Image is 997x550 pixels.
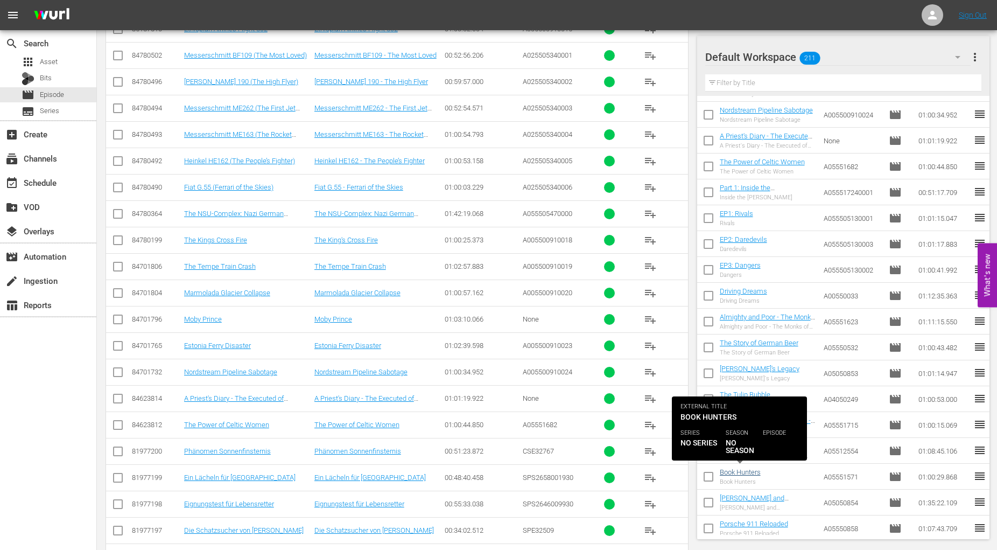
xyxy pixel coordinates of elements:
span: Episode [889,134,902,147]
td: 01:11:15.550 [914,309,973,335]
td: A055505130003 [819,231,884,257]
a: Driving Dreams [720,287,767,295]
span: playlist_add [644,234,657,247]
span: reorder [973,470,986,483]
span: reorder [973,315,986,328]
div: 01:00:25.373 [445,236,519,244]
a: Nordstream Pipeline Sabotage [720,106,813,114]
div: None [523,394,582,402]
td: A05551571 [819,464,884,490]
span: Series [40,106,59,116]
div: 01:02:39.598 [445,342,519,350]
span: playlist_add [644,471,657,484]
span: Schedule [5,177,18,190]
button: playlist_add [637,201,663,227]
td: A05512554 [819,438,884,464]
span: Episode [889,393,902,406]
div: The Power of Celtic Women [720,168,805,175]
a: Moby Prince [314,315,352,323]
td: A05050854 [819,490,884,516]
td: 01:00:53.000 [914,386,973,412]
a: Marmolada Glacier Collapse [184,289,270,297]
span: A005500910018 [523,236,572,244]
td: 01:01:15.047 [914,205,973,231]
button: playlist_add [637,95,663,121]
a: The Tempe Train Crash [314,262,386,270]
td: A05551715 [819,412,884,438]
div: Catacombs of [PERSON_NAME] Secret [720,452,816,460]
td: A04050249 [819,386,884,412]
span: playlist_add [644,287,657,300]
span: reorder [973,159,986,172]
div: 01:00:03.229 [445,183,519,191]
span: reorder [973,185,986,198]
span: Overlays [5,225,18,238]
a: [PERSON_NAME]'s Legacy [720,365,799,373]
div: Almighty and Poor - The Monks of Cluny [720,323,816,330]
button: playlist_add [637,227,663,253]
span: playlist_add [644,419,657,431]
a: The Tulip Bubble [720,391,770,399]
span: Episode [889,367,902,380]
span: reorder [973,521,986,534]
div: 84780493 [132,130,181,138]
a: EP3: Dangers [720,261,761,269]
div: Mysterious Neuschwanstein - Secrets of a [GEOGRAPHIC_DATA] [720,427,816,434]
a: Mysterious Neuschwanstein - Secrets of a [GEOGRAPHIC_DATA] [720,416,815,441]
div: 84780364 [132,210,181,218]
span: reorder [973,289,986,302]
span: playlist_add [644,128,657,141]
span: Reports [5,299,18,312]
div: Bits [22,72,34,85]
div: 01:03:10.066 [445,315,519,323]
span: A005500910024 [523,368,572,376]
span: Episode [889,315,902,328]
span: reorder [973,108,986,121]
button: playlist_add [637,465,663,491]
span: A025505340002 [523,78,572,86]
span: Episode [889,212,902,225]
div: 84701796 [132,315,181,323]
a: [PERSON_NAME] and [PERSON_NAME] - Almost a Fairytale [720,494,804,518]
button: playlist_add [637,280,663,306]
div: 81977200 [132,447,181,455]
a: Catacombs of [PERSON_NAME] Secret [720,442,793,458]
a: The Kings Cross Fire [184,236,247,244]
a: Part 1: Inside the [PERSON_NAME] [720,184,775,200]
div: 00:52:56.206 [445,51,519,59]
div: 81977198 [132,500,181,508]
td: 01:35:22.109 [914,490,973,516]
div: 01:00:34.952 [445,368,519,376]
button: playlist_add [637,69,663,95]
div: 84701732 [132,368,181,376]
span: Episode [889,341,902,354]
td: None [819,128,884,154]
a: The Tempe Train Crash [184,262,256,270]
td: A05550532 [819,335,884,360]
span: Channels [5,152,18,165]
a: Eignungstest für Lebensretter [314,500,404,508]
div: Dangers [720,271,761,279]
div: 84780502 [132,51,181,59]
a: Ein Lächeln für [GEOGRAPHIC_DATA] [314,474,426,482]
button: playlist_add [637,518,663,544]
span: Episode [889,108,902,121]
div: Driving Dreams [720,297,767,304]
button: playlist_add [637,43,663,68]
button: playlist_add [637,412,663,438]
div: 01:00:54.793 [445,130,519,138]
div: 84780496 [132,78,181,86]
a: EP2: Daredevils [720,235,767,243]
div: 84780494 [132,104,181,112]
button: playlist_add [637,122,663,148]
a: Heinkel HE162 (The People’s Fighter) [184,157,295,165]
span: menu [6,9,19,22]
a: Messerschmitt ME262 - The First Jet Fighter [314,104,432,120]
div: Inside the [PERSON_NAME] [720,194,816,201]
span: SPE32509 [523,526,554,534]
a: The NSU-Complex: Nazi German Underground [184,210,288,226]
button: more_vert [968,44,981,70]
td: A055517240001 [819,179,884,205]
a: Phänomen Sonnenfinsternis [314,447,401,455]
a: Nordstream Pipeline Sabotage [184,368,277,376]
